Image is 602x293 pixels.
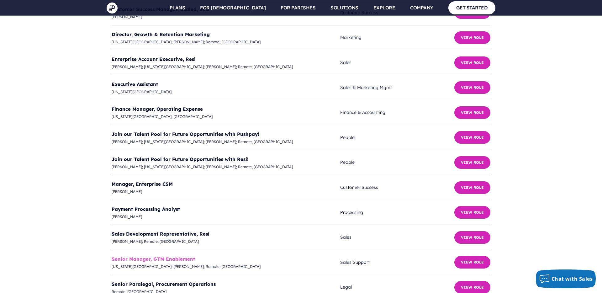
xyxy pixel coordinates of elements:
a: Executive Assistant [112,81,158,87]
a: Senior Paralegal, Procurement Operations [112,281,216,287]
button: View Role [454,206,490,219]
span: Sales [340,59,454,67]
a: Manager, Enterprise CSM [112,181,173,187]
a: GET STARTED [448,1,496,14]
button: View Role [454,256,490,269]
span: People [340,158,454,166]
span: [US_STATE][GEOGRAPHIC_DATA]; [PERSON_NAME]; Remote, [GEOGRAPHIC_DATA] [112,39,340,45]
button: View Role [454,231,490,244]
span: [PERSON_NAME]; [US_STATE][GEOGRAPHIC_DATA]; [PERSON_NAME]; Remote, [GEOGRAPHIC_DATA] [112,163,340,170]
span: [PERSON_NAME]; [US_STATE][GEOGRAPHIC_DATA]; [PERSON_NAME]; Remote, [GEOGRAPHIC_DATA] [112,63,340,70]
button: View Role [454,131,490,144]
button: Chat with Sales [536,269,596,288]
span: Processing [340,209,454,216]
span: [PERSON_NAME] [112,188,340,195]
button: View Role [454,106,490,119]
span: [US_STATE][GEOGRAPHIC_DATA] [112,88,340,95]
button: View Role [454,156,490,169]
button: View Role [454,81,490,94]
a: Sales Development Representative, Resi [112,231,209,237]
span: [US_STATE][GEOGRAPHIC_DATA]; [GEOGRAPHIC_DATA] [112,113,340,120]
span: [PERSON_NAME] [112,13,340,20]
span: Customer Success [340,184,454,191]
span: Legal [340,283,454,291]
button: View Role [454,181,490,194]
span: [US_STATE][GEOGRAPHIC_DATA]; [PERSON_NAME]; Remote, [GEOGRAPHIC_DATA] [112,263,340,270]
span: Chat with Sales [552,275,593,282]
a: Payment Processing Analyst [112,206,180,212]
button: View Role [454,56,490,69]
span: Sales & Marketing Mgmt [340,84,454,92]
span: [PERSON_NAME]; Remote, [GEOGRAPHIC_DATA] [112,238,340,245]
a: Senior Manager, GTM Enablement [112,256,195,262]
a: Enterprise Account Executive, Resi [112,56,196,62]
a: Finance Manager, Operating Expense [112,106,203,112]
span: Marketing [340,34,454,41]
a: Director, Growth & Retention Marketing [112,31,210,37]
span: Sales [340,233,454,241]
span: [PERSON_NAME] [112,213,340,220]
span: People [340,134,454,141]
span: Finance & Accounting [340,109,454,116]
a: Join our Talent Pool for Future Opportunities with Resi! [112,156,249,162]
span: Sales Support [340,258,454,266]
button: View Role [454,31,490,44]
a: Join our Talent Pool for Future Opportunities with Pushpay! [112,131,259,137]
span: [PERSON_NAME]; [US_STATE][GEOGRAPHIC_DATA]; [PERSON_NAME]; Remote, [GEOGRAPHIC_DATA] [112,138,340,145]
